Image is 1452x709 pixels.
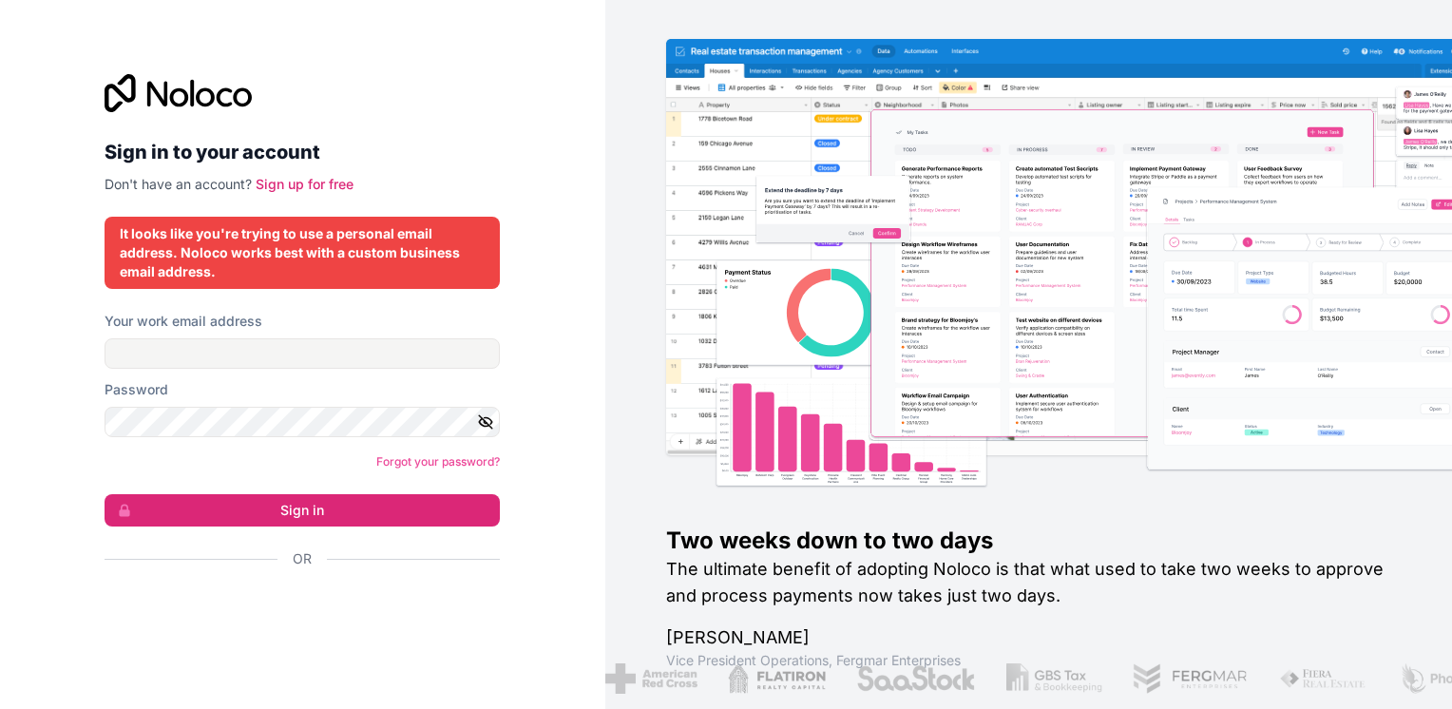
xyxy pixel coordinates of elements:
h2: Sign in to your account [105,135,500,169]
img: /assets/saastock-C6Zbiodz.png [855,663,975,694]
a: Forgot your password? [376,454,500,469]
img: /assets/fiera-fwj2N5v4.png [1278,663,1367,694]
img: /assets/gbstax-C-GtDUiK.png [1004,663,1101,694]
h1: Two weeks down to two days [666,526,1391,556]
span: Don't have an account? [105,176,252,192]
label: Password [105,380,168,399]
img: /assets/fergmar-CudnrXN5.png [1132,663,1248,694]
h1: Vice President Operations , Fergmar Enterprises [666,651,1391,670]
span: Or [293,549,312,568]
label: Your work email address [105,312,262,331]
h1: [PERSON_NAME] [666,624,1391,651]
a: Sign up for free [256,176,353,192]
input: Password [105,407,500,437]
img: /assets/american-red-cross-BAupjrZR.png [603,663,696,694]
iframe: Bouton "Se connecter avec Google" [95,589,494,631]
input: Email address [105,338,500,369]
h2: The ultimate benefit of adopting Noloco is that what used to take two weeks to approve and proces... [666,556,1391,609]
button: Sign in [105,494,500,527]
div: It looks like you're trying to use a personal email address. Noloco works best with a custom busi... [120,224,485,281]
img: /assets/flatiron-C8eUkumj.png [726,663,825,694]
